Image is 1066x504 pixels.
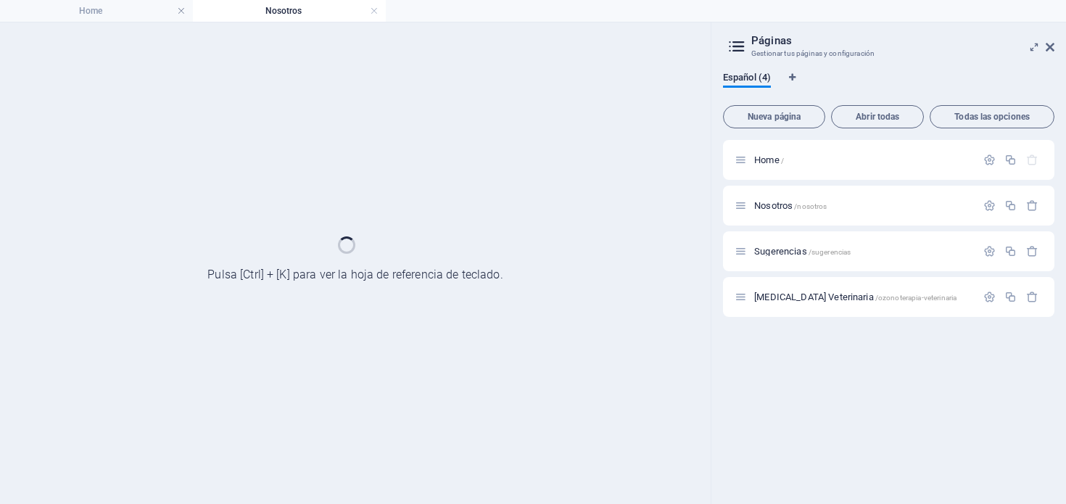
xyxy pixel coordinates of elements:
span: Nueva página [730,112,819,121]
h2: Páginas [751,34,1054,47]
div: Eliminar [1026,199,1038,212]
span: Abrir todas [838,112,917,121]
div: Sugerencias/sugerencias [750,247,976,256]
div: [MEDICAL_DATA] Veterinaria/ozonoterapia-veterinaria [750,292,976,302]
span: Español (4) [723,69,771,89]
span: /sugerencias [809,248,851,256]
div: Duplicar [1004,199,1017,212]
span: Haz clic para abrir la página [754,246,851,257]
div: Nosotros/nosotros [750,201,976,210]
div: Configuración [983,291,996,303]
div: Configuración [983,199,996,212]
button: Abrir todas [831,105,924,128]
div: Pestañas de idiomas [723,72,1054,99]
span: / [781,157,784,165]
div: Duplicar [1004,291,1017,303]
div: Eliminar [1026,291,1038,303]
span: /nosotros [794,202,827,210]
div: Configuración [983,154,996,166]
div: Eliminar [1026,245,1038,257]
span: Haz clic para abrir la página [754,292,956,302]
span: Nosotros [754,200,827,211]
span: Haz clic para abrir la página [754,154,784,165]
h3: Gestionar tus páginas y configuración [751,47,1025,60]
div: Home/ [750,155,976,165]
button: Todas las opciones [930,105,1054,128]
div: Duplicar [1004,245,1017,257]
div: Configuración [983,245,996,257]
div: La página principal no puede eliminarse [1026,154,1038,166]
div: Duplicar [1004,154,1017,166]
span: /ozonoterapia-veterinaria [875,294,956,302]
h4: Nosotros [193,3,386,19]
button: Nueva página [723,105,825,128]
span: Todas las opciones [936,112,1048,121]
